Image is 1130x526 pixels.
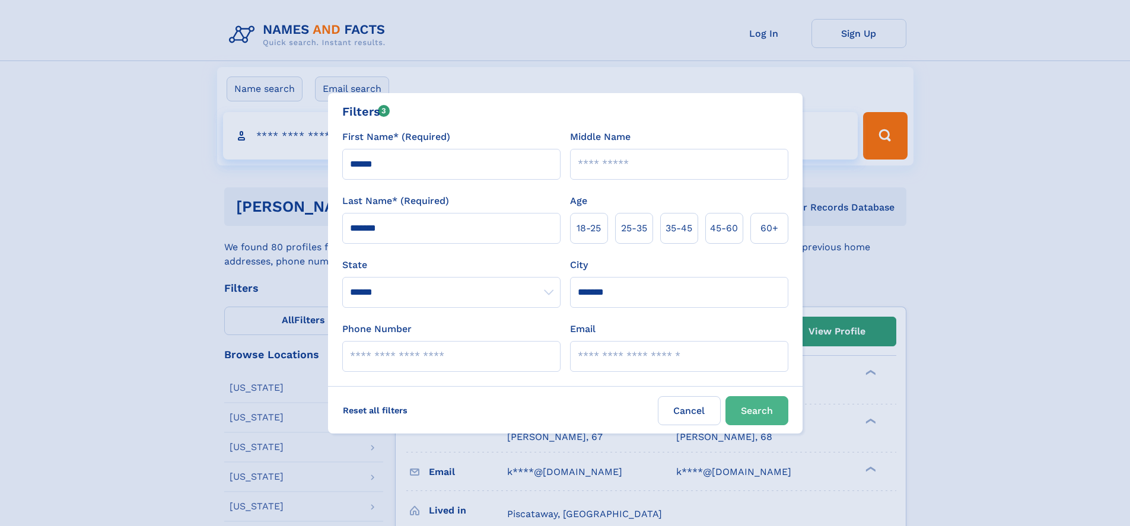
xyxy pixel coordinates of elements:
[342,322,412,336] label: Phone Number
[725,396,788,425] button: Search
[570,258,588,272] label: City
[342,194,449,208] label: Last Name* (Required)
[342,258,561,272] label: State
[577,221,601,235] span: 18‑25
[570,194,587,208] label: Age
[760,221,778,235] span: 60+
[666,221,692,235] span: 35‑45
[342,130,450,144] label: First Name* (Required)
[570,322,596,336] label: Email
[342,103,390,120] div: Filters
[710,221,738,235] span: 45‑60
[570,130,631,144] label: Middle Name
[658,396,721,425] label: Cancel
[621,221,647,235] span: 25‑35
[335,396,415,425] label: Reset all filters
